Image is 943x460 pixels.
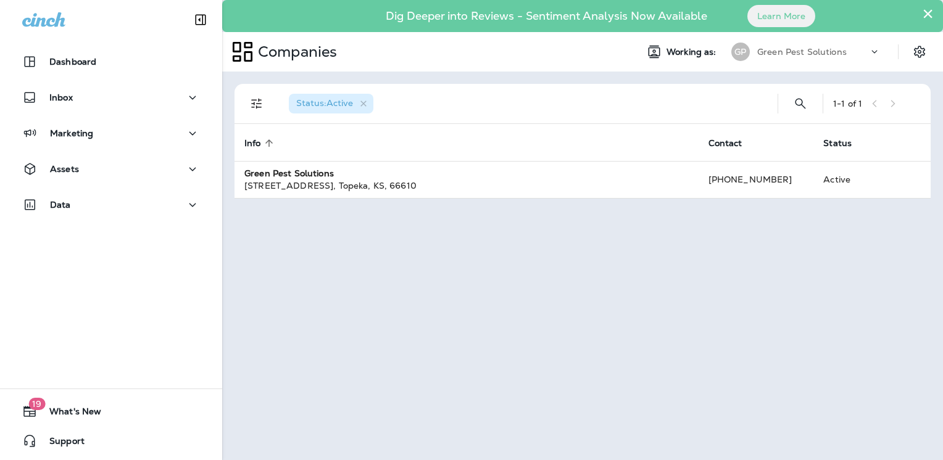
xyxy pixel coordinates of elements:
p: Green Pest Solutions [757,47,847,57]
button: Inbox [12,85,210,110]
button: Support [12,429,210,453]
span: Status [823,138,868,149]
button: Learn More [747,5,815,27]
td: [PHONE_NUMBER] [699,161,814,198]
span: What's New [37,406,101,421]
div: [STREET_ADDRESS] , Topeka , KS , 66610 [244,179,689,192]
button: Filters [244,91,269,116]
button: Assets [12,157,210,181]
span: Info [244,138,277,149]
p: Marketing [50,128,93,138]
span: Status [823,138,852,149]
div: GP [731,43,750,61]
button: Data [12,192,210,217]
button: Search Companies [788,91,813,116]
p: Dashboard [49,57,96,67]
p: Dig Deeper into Reviews - Sentiment Analysis Now Available [350,14,743,18]
p: Inbox [49,92,73,102]
button: Settings [908,41,931,63]
p: Companies [253,43,337,61]
p: Assets [50,164,79,174]
div: Status:Active [289,94,373,113]
span: 19 [28,398,45,410]
div: 1 - 1 of 1 [833,99,862,109]
button: Close [922,4,934,23]
button: 19What's New [12,399,210,424]
button: Collapse Sidebar [183,7,218,32]
span: Status : Active [296,97,353,109]
span: Working as: [667,47,719,57]
span: Contact [708,138,742,149]
p: Data [50,200,71,210]
td: Active [813,161,884,198]
button: Marketing [12,121,210,146]
span: Contact [708,138,758,149]
strong: Green Pest Solutions [244,168,334,179]
button: Dashboard [12,49,210,74]
span: Support [37,436,85,451]
span: Info [244,138,261,149]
